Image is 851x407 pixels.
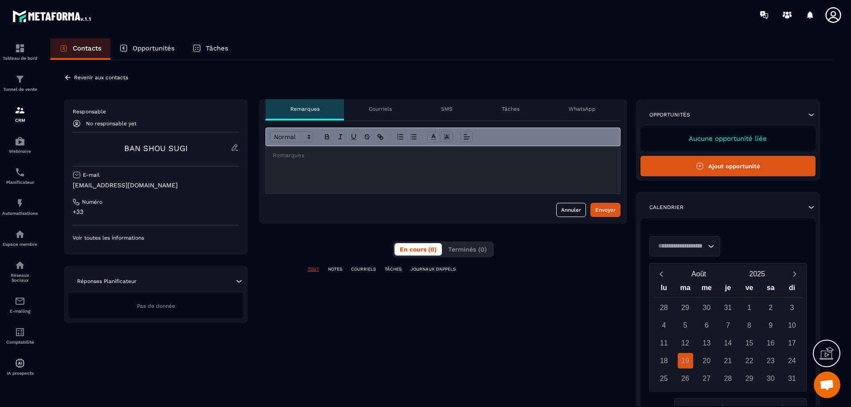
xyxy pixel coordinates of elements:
[206,44,228,52] p: Tâches
[12,8,92,24] img: logo
[15,136,25,147] img: automations
[73,234,239,241] p: Voir toutes les informations
[502,105,519,112] p: Tâches
[15,74,25,85] img: formation
[649,204,683,211] p: Calendrier
[760,282,781,297] div: sa
[290,105,320,112] p: Remarques
[2,180,38,185] p: Planificateur
[137,303,175,309] span: Pas de donnée
[86,120,137,127] p: No responsable yet
[443,243,492,256] button: Terminés (0)
[51,39,110,60] a: Contacts
[2,273,38,283] p: Réseaux Sociaux
[2,67,38,98] a: formationformationTunnel de vente
[656,353,671,368] div: 18
[656,318,671,333] div: 4
[2,149,38,154] p: Webinaire
[742,371,757,386] div: 29
[675,282,696,297] div: ma
[2,129,38,160] a: automationsautomationsWebinaire
[784,300,800,315] div: 3
[2,211,38,216] p: Automatisations
[73,208,239,216] p: +33
[74,74,128,81] p: Revenir aux contacts
[786,268,803,280] button: Next month
[83,171,100,178] p: E-mail
[699,371,714,386] div: 27
[738,282,760,297] div: ve
[15,198,25,209] img: automations
[742,353,757,368] div: 22
[73,108,239,115] p: Responsable
[2,371,38,376] p: IA prospects
[653,282,803,386] div: Calendar wrapper
[742,300,757,315] div: 1
[2,340,38,345] p: Comptabilité
[649,135,807,143] p: Aucune opportunité liée
[448,246,487,253] span: Terminés (0)
[742,335,757,351] div: 15
[590,203,621,217] button: Envoyer
[124,143,187,153] a: BAN SHOU SUGI
[2,160,38,191] a: schedulerschedulerPlanificateur
[656,300,671,315] div: 28
[2,36,38,67] a: formationformationTableau de bord
[763,353,778,368] div: 23
[2,118,38,123] p: CRM
[649,111,690,118] p: Opportunités
[369,105,392,112] p: Courriels
[678,318,693,333] div: 5
[15,229,25,240] img: automations
[15,260,25,271] img: social-network
[400,246,437,253] span: En cours (0)
[784,335,800,351] div: 17
[656,371,671,386] div: 25
[385,266,402,272] p: TÂCHES
[720,335,736,351] div: 14
[77,278,137,285] p: Réponses Planificateur
[653,268,670,280] button: Previous month
[15,296,25,306] img: email
[814,372,840,398] a: Ouvrir le chat
[728,266,786,282] button: Open years overlay
[742,318,757,333] div: 8
[308,266,319,272] p: TOUT
[699,335,714,351] div: 13
[15,105,25,116] img: formation
[649,236,720,256] div: Search for option
[2,56,38,61] p: Tableau de bord
[720,371,736,386] div: 28
[763,371,778,386] div: 30
[410,266,456,272] p: JOURNAUX D'APPELS
[784,353,800,368] div: 24
[2,98,38,129] a: formationformationCRM
[678,371,693,386] div: 26
[717,282,738,297] div: je
[183,39,237,60] a: Tâches
[351,266,376,272] p: COURRIELS
[2,87,38,92] p: Tunnel de vente
[15,167,25,178] img: scheduler
[720,353,736,368] div: 21
[595,205,616,214] div: Envoyer
[2,191,38,222] a: automationsautomationsAutomatisations
[784,318,800,333] div: 10
[2,222,38,253] a: automationsautomationsEspace membre
[2,289,38,320] a: emailemailE-mailing
[653,300,803,386] div: Calendar days
[653,282,675,297] div: lu
[699,353,714,368] div: 20
[73,44,101,52] p: Contacts
[699,300,714,315] div: 30
[15,43,25,54] img: formation
[133,44,175,52] p: Opportunités
[73,181,239,190] p: [EMAIL_ADDRESS][DOMAIN_NAME]
[720,318,736,333] div: 7
[328,266,342,272] p: NOTES
[699,318,714,333] div: 6
[763,300,778,315] div: 2
[15,358,25,368] img: automations
[656,335,671,351] div: 11
[2,242,38,247] p: Espace membre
